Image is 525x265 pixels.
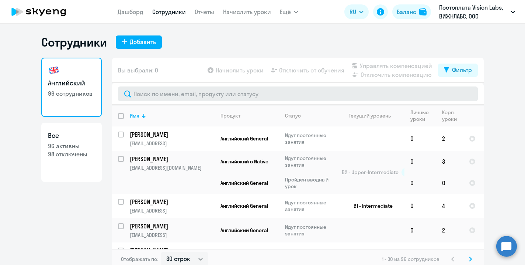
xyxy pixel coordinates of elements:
td: 2 [436,126,463,151]
button: Добавить [116,35,162,49]
td: 4 [436,194,463,218]
span: Английский General [220,180,268,186]
input: Поиск по имени, email, продукту или статусу [118,86,478,101]
a: [PERSON_NAME] [130,222,214,230]
h1: Сотрудники [41,35,107,50]
span: Отображать по: [121,256,158,262]
button: RU [344,4,369,19]
span: RU [350,7,356,16]
td: B1 - Intermediate [336,194,404,218]
img: english [48,64,60,76]
td: 3 [436,151,463,172]
div: Имя [130,112,214,119]
h3: Все [48,131,95,140]
a: [PERSON_NAME] [130,130,214,139]
td: 2 [436,218,463,242]
p: [PERSON_NAME] [130,130,213,139]
div: Текущий уровень [342,112,404,119]
button: Фильтр [438,64,478,77]
a: Дашборд [118,8,143,16]
button: Ещё [280,4,298,19]
button: Балансbalance [392,4,431,19]
a: Английский96 сотрудников [41,58,102,117]
h3: Английский [48,78,95,88]
td: 0 [404,126,436,151]
a: [PERSON_NAME] [130,198,214,206]
span: Английский с Native [220,158,268,165]
div: Имя [130,112,139,119]
a: [PERSON_NAME] [130,155,214,163]
span: Английский General [220,135,268,142]
td: 0 [436,172,463,194]
a: [PERSON_NAME] [130,247,214,255]
span: Ещё [280,7,291,16]
p: [PERSON_NAME] [130,155,213,163]
td: 0 [404,218,436,242]
span: B2 - Upper-Intermediate [342,169,399,176]
div: Текущий уровень [349,112,391,119]
a: Все96 активны98 отключены [41,123,102,182]
button: Постоплата Vision Labs, ВИЖНЛАБС, ООО [435,3,519,21]
p: [EMAIL_ADDRESS] [130,140,214,147]
td: 0 [404,194,436,218]
div: Корп. уроки [442,109,463,122]
p: 96 сотрудников [48,89,95,98]
p: 98 отключены [48,150,95,158]
div: Добавить [130,37,156,46]
p: [EMAIL_ADDRESS][DOMAIN_NAME] [130,164,214,171]
a: Начислить уроки [223,8,271,16]
td: 0 [404,172,436,194]
span: Английский General [220,203,268,209]
p: Пройден вводный урок [285,176,335,190]
p: [EMAIL_ADDRESS] [130,232,214,238]
div: Баланс [397,7,416,16]
p: Идут постоянные занятия [285,199,335,213]
span: 1 - 30 из 96 сотрудников [382,256,439,262]
p: Идут постоянные занятия [285,248,335,261]
p: Идут постоянные занятия [285,155,335,168]
div: Фильтр [452,65,472,74]
p: [PERSON_NAME] [130,198,213,206]
p: [PERSON_NAME] [130,222,213,230]
p: [EMAIL_ADDRESS] [130,207,214,214]
div: Личные уроки [410,109,436,122]
td: 0 [404,151,436,172]
div: Продукт [220,112,240,119]
p: Идут постоянные занятия [285,224,335,237]
p: [PERSON_NAME] [130,247,213,255]
p: Идут постоянные занятия [285,132,335,145]
p: Постоплата Vision Labs, ВИЖНЛАБС, ООО [439,3,508,21]
img: balance [419,8,427,16]
div: Статус [285,112,301,119]
span: Английский General [220,227,268,234]
a: Отчеты [195,8,214,16]
span: Вы выбрали: 0 [118,66,158,75]
a: Сотрудники [152,8,186,16]
p: 96 активны [48,142,95,150]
